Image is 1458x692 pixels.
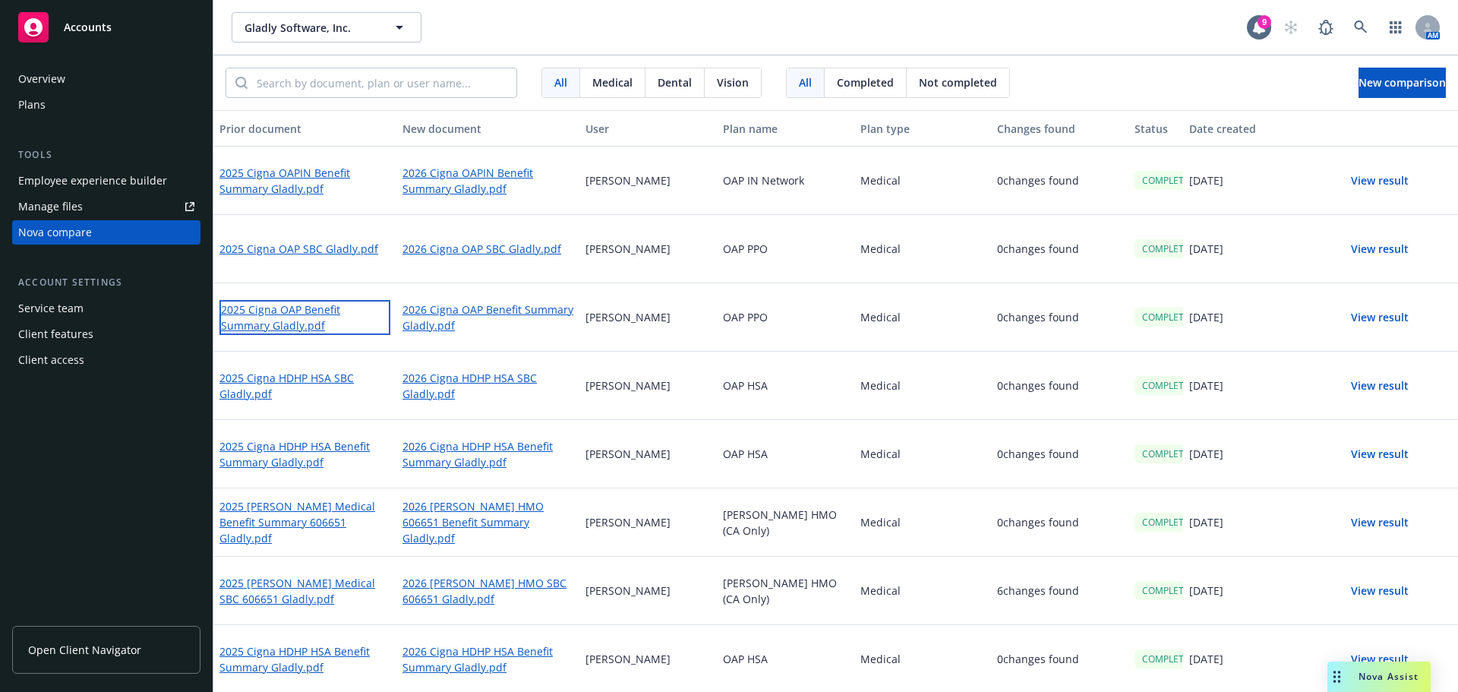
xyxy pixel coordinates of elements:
a: Client features [12,322,200,346]
p: 0 changes found [997,172,1079,188]
div: Prior document [219,121,390,137]
div: OAP PPO [717,283,854,352]
p: [DATE] [1189,378,1223,393]
p: 6 changes found [997,583,1079,599]
div: COMPLETED [1135,649,1204,668]
p: 0 changes found [997,241,1079,257]
a: Report a Bug [1311,12,1341,43]
a: 2025 Cigna HDHP HSA Benefit Summary Gladly.pdf [219,643,390,675]
span: Vision [717,74,749,90]
div: [PERSON_NAME] HMO (CA Only) [717,557,854,625]
a: Manage files [12,194,200,219]
svg: Search [235,77,248,89]
div: Tools [12,147,200,163]
button: Plan type [854,110,992,147]
button: Changes found [991,110,1128,147]
a: 2026 Cigna OAP SBC Gladly.pdf [402,241,561,257]
a: Client access [12,348,200,372]
button: View result [1327,166,1433,196]
div: COMPLETED [1135,239,1204,258]
div: Changes found [997,121,1122,137]
span: Medical [592,74,633,90]
div: Date created [1189,121,1314,137]
button: New document [396,110,579,147]
div: OAP IN Network [717,147,854,215]
a: 2025 Cigna HDHP HSA SBC Gladly.pdf [219,370,390,402]
a: Switch app [1381,12,1411,43]
p: [DATE] [1189,172,1223,188]
a: 2026 Cigna OAP Benefit Summary Gladly.pdf [402,302,573,333]
button: View result [1327,439,1433,469]
a: Nova compare [12,220,200,245]
div: Status [1135,121,1177,137]
p: 0 changes found [997,446,1079,462]
a: Search [1346,12,1376,43]
a: 2026 [PERSON_NAME] HMO 606651 Benefit Summary Gladly.pdf [402,498,573,546]
a: 2025 Cigna HDHP HSA Benefit Summary Gladly.pdf [219,438,390,470]
div: 9 [1258,15,1271,29]
p: [PERSON_NAME] [585,241,671,257]
p: [PERSON_NAME] [585,378,671,393]
button: View result [1327,644,1433,675]
a: 2025 Cigna OAPIN Benefit Summary Gladly.pdf [219,165,390,197]
a: Accounts [12,6,200,49]
p: 0 changes found [997,309,1079,325]
div: COMPLETED [1135,513,1204,532]
button: View result [1327,234,1433,264]
a: 2026 [PERSON_NAME] HMO SBC 606651 Gladly.pdf [402,575,573,607]
span: New comparison [1359,75,1446,90]
div: Service team [18,296,84,321]
span: Dental [658,74,692,90]
span: Nova Assist [1359,670,1419,683]
p: 0 changes found [997,514,1079,530]
p: [DATE] [1189,651,1223,667]
div: Employee experience builder [18,169,167,193]
button: Prior document [213,110,396,147]
div: Nova compare [18,220,92,245]
div: OAP HSA [717,420,854,488]
div: Client access [18,348,84,372]
p: [DATE] [1189,241,1223,257]
button: New comparison [1359,68,1446,98]
p: [PERSON_NAME] [585,651,671,667]
p: [PERSON_NAME] [585,309,671,325]
a: 2026 Cigna OAPIN Benefit Summary Gladly.pdf [402,165,573,197]
a: 2025 [PERSON_NAME] Medical Benefit Summary 606651 Gladly.pdf [219,498,390,546]
button: View result [1327,576,1433,606]
p: [PERSON_NAME] [585,446,671,462]
div: OAP PPO [717,215,854,283]
p: [PERSON_NAME] [585,514,671,530]
div: Medical [854,283,992,352]
span: All [554,74,567,90]
div: [PERSON_NAME] HMO (CA Only) [717,488,854,557]
div: Plan name [723,121,848,137]
button: View result [1327,507,1433,538]
button: Date created [1183,110,1321,147]
div: Medical [854,557,992,625]
p: [PERSON_NAME] [585,172,671,188]
div: Medical [854,352,992,420]
div: Account settings [12,275,200,290]
span: Accounts [64,21,112,33]
div: Medical [854,147,992,215]
p: [DATE] [1189,583,1223,599]
a: Employee experience builder [12,169,200,193]
button: Status [1128,110,1183,147]
span: Not completed [919,74,997,90]
div: New document [402,121,573,137]
div: Medical [854,215,992,283]
div: Manage files [18,194,83,219]
div: Medical [854,420,992,488]
p: [DATE] [1189,514,1223,530]
span: Completed [837,74,894,90]
a: 2025 [PERSON_NAME] Medical SBC 606651 Gladly.pdf [219,575,390,607]
div: User [585,121,711,137]
a: 2026 Cigna HDHP HSA Benefit Summary Gladly.pdf [402,438,573,470]
div: COMPLETED [1135,376,1204,395]
button: Nova Assist [1327,662,1431,692]
div: COMPLETED [1135,581,1204,600]
a: 2025 Cigna OAP SBC Gladly.pdf [219,241,378,257]
p: [DATE] [1189,309,1223,325]
button: View result [1327,302,1433,333]
button: View result [1327,371,1433,401]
